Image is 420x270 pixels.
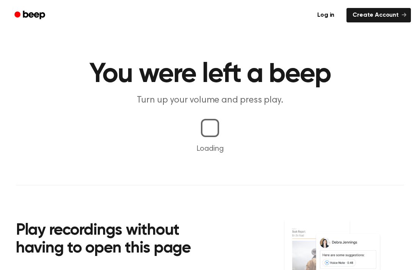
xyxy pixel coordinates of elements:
[9,8,52,23] a: Beep
[9,143,411,155] p: Loading
[16,61,404,88] h1: You were left a beep
[64,94,356,107] p: Turn up your volume and press play.
[346,8,411,22] a: Create Account
[310,6,342,24] a: Log in
[16,222,220,258] h2: Play recordings without having to open this page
